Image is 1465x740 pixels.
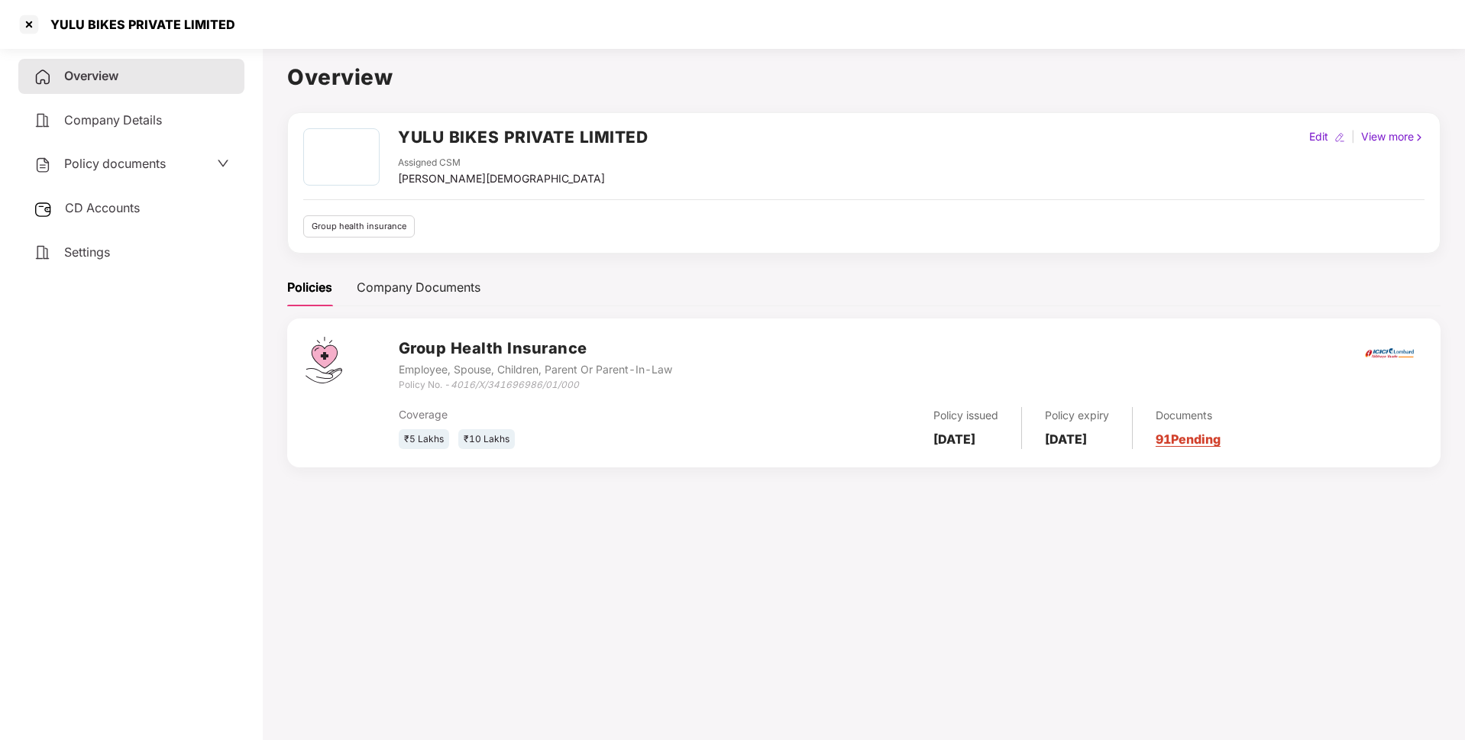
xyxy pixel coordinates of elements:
[64,68,118,83] span: Overview
[34,111,52,130] img: svg+xml;base64,PHN2ZyB4bWxucz0iaHR0cDovL3d3dy53My5vcmcvMjAwMC9zdmciIHdpZHRoPSIyNCIgaGVpZ2h0PSIyNC...
[399,406,740,423] div: Coverage
[1362,344,1417,363] img: icici.png
[933,407,998,424] div: Policy issued
[398,170,605,187] div: [PERSON_NAME][DEMOGRAPHIC_DATA]
[1414,132,1425,143] img: rightIcon
[933,431,975,447] b: [DATE]
[34,68,52,86] img: svg+xml;base64,PHN2ZyB4bWxucz0iaHR0cDovL3d3dy53My5vcmcvMjAwMC9zdmciIHdpZHRoPSIyNCIgaGVpZ2h0PSIyNC...
[64,112,162,128] span: Company Details
[399,361,672,378] div: Employee, Spouse, Children, Parent Or Parent-In-Law
[287,60,1441,94] h1: Overview
[303,215,415,238] div: Group health insurance
[64,156,166,171] span: Policy documents
[1156,431,1221,447] a: 91 Pending
[65,200,140,215] span: CD Accounts
[1358,128,1428,145] div: View more
[357,278,480,297] div: Company Documents
[398,124,648,150] h2: YULU BIKES PRIVATE LIMITED
[217,157,229,170] span: down
[306,337,342,383] img: svg+xml;base64,PHN2ZyB4bWxucz0iaHR0cDovL3d3dy53My5vcmcvMjAwMC9zdmciIHdpZHRoPSI0Ny43MTQiIGhlaWdodD...
[458,429,515,450] div: ₹10 Lakhs
[1045,407,1109,424] div: Policy expiry
[34,200,53,218] img: svg+xml;base64,PHN2ZyB3aWR0aD0iMjUiIGhlaWdodD0iMjQiIHZpZXdCb3g9IjAgMCAyNSAyNCIgZmlsbD0ibm9uZSIgeG...
[34,156,52,174] img: svg+xml;base64,PHN2ZyB4bWxucz0iaHR0cDovL3d3dy53My5vcmcvMjAwMC9zdmciIHdpZHRoPSIyNCIgaGVpZ2h0PSIyNC...
[41,17,235,32] div: YULU BIKES PRIVATE LIMITED
[399,337,672,360] h3: Group Health Insurance
[1156,407,1221,424] div: Documents
[34,244,52,262] img: svg+xml;base64,PHN2ZyB4bWxucz0iaHR0cDovL3d3dy53My5vcmcvMjAwMC9zdmciIHdpZHRoPSIyNCIgaGVpZ2h0PSIyNC...
[1348,128,1358,145] div: |
[399,429,449,450] div: ₹5 Lakhs
[1045,431,1087,447] b: [DATE]
[287,278,332,297] div: Policies
[1306,128,1331,145] div: Edit
[398,156,605,170] div: Assigned CSM
[1334,132,1345,143] img: editIcon
[64,244,110,260] span: Settings
[399,378,672,393] div: Policy No. -
[451,379,579,390] i: 4016/X/341696986/01/000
